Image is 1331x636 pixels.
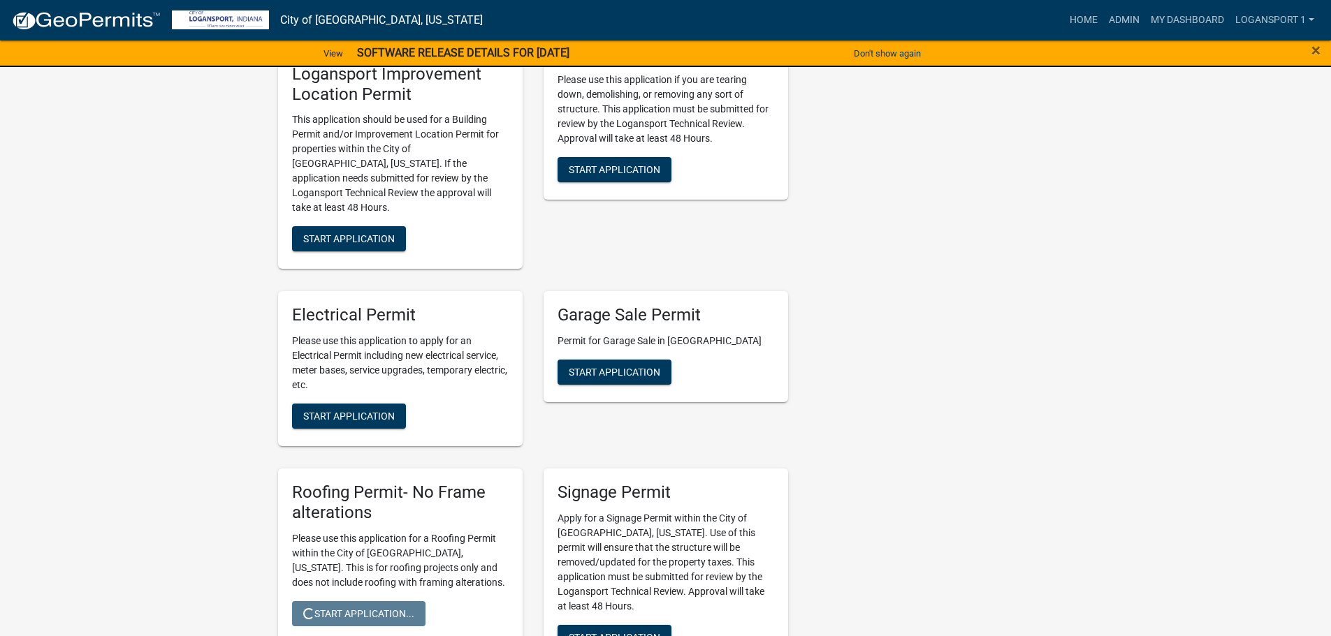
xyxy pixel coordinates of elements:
button: Start Application [558,157,671,182]
p: Please use this application for a Roofing Permit within the City of [GEOGRAPHIC_DATA], [US_STATE]... [292,531,509,590]
button: Don't show again [848,42,926,65]
span: Start Application [569,163,660,175]
button: Start Application [292,404,406,429]
button: Start Application... [292,601,426,626]
span: Start Application [569,367,660,378]
a: Logansport 1 [1230,7,1320,34]
button: Close [1311,42,1321,59]
h5: Signage Permit [558,482,774,503]
span: Start Application [303,233,395,244]
p: Please use this application if you are tearing down, demolishing, or removing any sort of structu... [558,73,774,146]
h5: Electrical Permit [292,305,509,325]
p: Please use this application to apply for an Electrical Permit including new electrical service, m... [292,334,509,392]
a: View [318,42,349,65]
span: Start Application... [303,607,414,619]
img: City of Logansport, Indiana [172,10,269,29]
p: This application should be used for a Building Permit and/or Improvement Location Permit for prop... [292,112,509,215]
span: × [1311,40,1321,60]
a: City of [GEOGRAPHIC_DATA], [US_STATE] [280,8,483,32]
p: Apply for a Signage Permit within the City of [GEOGRAPHIC_DATA], [US_STATE]. Use of this permit w... [558,511,774,614]
span: Start Application [303,411,395,422]
h5: Building Permit & Logansport Improvement Location Permit [292,44,509,104]
p: Permit for Garage Sale in [GEOGRAPHIC_DATA] [558,334,774,348]
button: Start Application [558,360,671,385]
button: Start Application [292,226,406,251]
a: Home [1064,7,1103,34]
strong: SOFTWARE RELEASE DETAILS FOR [DATE] [357,46,569,59]
h5: Roofing Permit- No Frame alterations [292,482,509,523]
a: My Dashboard [1145,7,1230,34]
h5: Garage Sale Permit [558,305,774,325]
a: Admin [1103,7,1145,34]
